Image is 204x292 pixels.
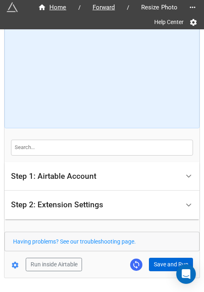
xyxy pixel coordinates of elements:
[130,259,142,271] a: Sync Base Structure
[4,191,200,220] div: Step 2: Extension Settings
[29,2,186,12] nav: breadcrumb
[149,258,193,272] button: Save and Run
[84,2,124,12] a: Forward
[11,172,96,180] div: Step 1: Airtable Account
[136,3,183,12] span: Resize Photo
[11,201,103,209] div: Step 2: Extension Settings
[12,28,192,121] iframe: How to Resize Images on Airtable in Bulk!
[176,264,196,284] div: Open Intercom Messenger
[4,162,200,191] div: Step 1: Airtable Account
[13,238,136,245] a: Having problems? See our troubleshooting page.
[11,140,193,155] input: Search...
[127,3,129,12] li: /
[38,3,67,12] div: Home
[7,2,18,13] img: miniextensions-icon.73ae0678.png
[29,2,75,12] a: Home
[78,3,81,12] li: /
[88,3,120,12] span: Forward
[26,258,82,272] button: Run inside Airtable
[149,15,189,29] a: Help Center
